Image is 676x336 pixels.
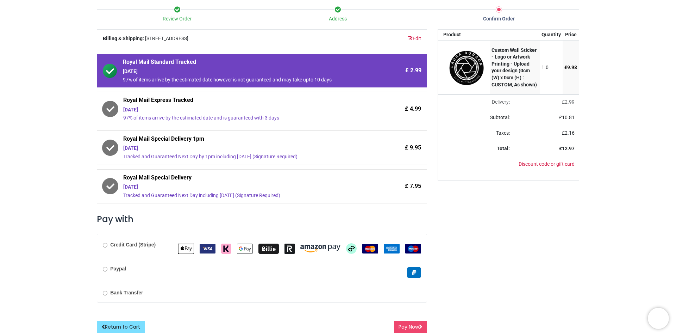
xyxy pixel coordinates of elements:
[123,96,362,106] span: Royal Mail Express Tracked
[438,126,514,141] td: Taxes:
[407,269,421,275] span: Paypal
[394,321,427,333] button: Pay Now
[562,99,575,105] span: £
[145,35,188,42] span: [STREET_ADDRESS]
[237,245,253,251] span: Google Pay
[123,68,362,75] div: [DATE]
[362,245,378,251] span: MasterCard
[258,16,419,23] div: Address
[384,245,400,251] span: American Express
[563,30,579,40] th: Price
[648,308,669,329] iframe: Brevo live chat
[300,245,340,252] img: Amazon Pay
[110,242,156,248] b: Credit Card (Stripe)
[110,266,126,271] b: Paypal
[103,267,107,271] input: Paypal
[123,153,362,160] div: Tracked and Guaranteed Next Day by 1pm including [DATE] (Signature Required)
[284,244,295,254] img: Revolut Pay
[405,105,421,113] span: £ 4.99
[567,65,577,70] span: 9.98
[562,115,575,120] span: 10.81
[418,16,579,23] div: Confirm Order
[97,321,145,333] a: Return to Cart
[123,145,362,152] div: [DATE]
[443,45,488,90] img: wWuuvcAAAAGSURBVAMAYutF2fD7upcAAAAASUVORK5CYII=
[405,245,421,251] span: Maestro
[110,290,143,295] b: Bank Transfer
[565,99,575,105] span: 2.99
[221,245,231,251] span: Klarna
[438,110,514,126] td: Subtotal:
[405,182,421,190] span: £ 7.95
[97,213,427,225] h3: Pay with
[103,291,107,295] input: Bank Transfer
[221,244,231,254] img: Klarna
[519,161,575,167] a: Discount code or gift card
[178,245,194,251] span: Apple Pay
[258,244,279,254] img: Billie
[123,106,362,114] div: [DATE]
[123,77,362,84] div: 97% of items arrive by the estimated date however is not guaranteed and may take upto 10 days
[178,244,194,254] img: Apple Pay
[562,130,575,136] span: £
[559,115,575,120] span: £
[405,67,421,74] span: £ 2.99
[258,245,279,251] span: Billie
[405,244,421,253] img: Maestro
[540,30,563,40] th: Quantity
[300,245,340,251] span: Amazon Pay
[346,245,357,251] span: Afterpay Clearpay
[123,58,362,68] span: Royal Mail Standard Tracked
[559,146,575,151] strong: £
[103,36,144,41] b: Billing & Shipping:
[123,135,362,145] span: Royal Mail Special Delivery 1pm
[97,16,258,23] div: Review Order
[346,243,357,254] img: Afterpay Clearpay
[103,243,107,248] input: Credit Card (Stripe)
[438,94,514,110] td: Delivery will be updated after choosing a new delivery method
[438,30,490,40] th: Product
[123,115,362,122] div: 97% of items arrive by the estimated date and is guaranteed with 3 days
[408,35,421,42] a: Edit
[562,146,575,151] span: 12.97
[565,130,575,136] span: 2.16
[123,192,362,199] div: Tracked and Guaranteed Next Day including [DATE] (Signature Required)
[362,244,378,253] img: MasterCard
[237,244,253,254] img: Google Pay
[542,64,561,71] div: 1.0
[497,146,510,151] strong: Total:
[405,144,421,152] span: £ 9.95
[200,245,215,251] span: VISA
[407,267,421,278] img: Paypal
[492,47,537,87] strong: Custom Wall Sticker - Logo or Artwork Printing - Upload your design (0cm (W) x 0cm (H) : CUSTOM, ...
[200,244,215,253] img: VISA
[284,245,295,251] span: Revolut Pay
[123,174,362,184] span: Royal Mail Special Delivery
[384,244,400,253] img: American Express
[123,184,362,191] div: [DATE]
[564,65,577,70] span: £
